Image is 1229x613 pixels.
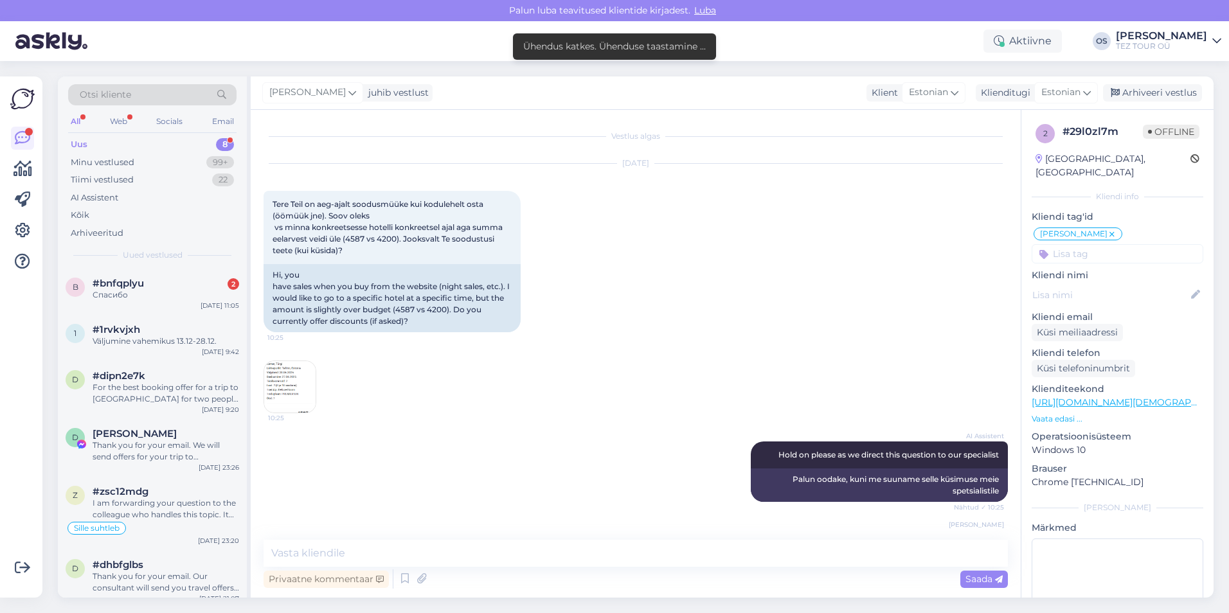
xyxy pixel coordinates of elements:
div: TEZ TOUR OÜ [1116,41,1207,51]
div: Hi, you have sales when you buy from the website (night sales, etc.). I would like to go to a spe... [264,264,521,332]
div: [DATE] 23:20 [198,536,239,546]
div: Küsi telefoninumbrit [1032,360,1135,377]
div: Privaatne kommentaar [264,571,389,588]
span: Saada [965,573,1003,585]
p: Klienditeekond [1032,382,1203,396]
p: Brauser [1032,462,1203,475]
div: Vestlus algas [264,130,1008,142]
span: 10:25 [267,333,316,342]
div: [PERSON_NAME] [1032,502,1203,513]
span: d [72,564,78,573]
div: juhib vestlust [363,86,429,100]
div: [DATE] 23:26 [199,463,239,472]
img: Askly Logo [10,87,35,111]
span: Sille suhtleb [74,524,120,532]
span: #zsc12mdg [93,486,148,497]
div: Uus [71,138,87,151]
div: I am forwarding your question to the colleague who handles this topic. It may take some time for ... [93,497,239,520]
div: Väljumine vahemikus 13.12-28.12. [93,335,239,347]
span: Otsi kliente [80,88,131,102]
div: Спасибо [93,289,239,301]
div: 22 [212,173,234,186]
div: Minu vestlused [71,156,134,169]
p: Kliendi nimi [1032,269,1203,282]
div: AI Assistent [71,191,118,204]
div: OS [1093,32,1111,50]
span: D [72,432,78,442]
span: b [73,282,78,292]
div: [DATE] [264,157,1008,169]
div: Email [210,113,237,130]
div: Arhiveeri vestlus [1103,84,1202,102]
p: Kliendi tag'id [1032,210,1203,224]
div: [DATE] 9:42 [202,347,239,357]
span: z [73,490,78,500]
p: Operatsioonisüsteem [1032,430,1203,443]
div: 8 [216,138,234,151]
span: Offline [1143,125,1199,139]
span: Hold on please as we direct this question to our specialist [778,450,999,459]
span: Tere Teil on aeg-ajalt soodusmüüke kui kodulehelt osta (öömüük jne). Soov oleks vs minna konkreet... [273,199,505,255]
div: Arhiveeritud [71,227,123,240]
span: 1 [74,328,76,338]
div: For the best booking offer for a trip to [GEOGRAPHIC_DATA] for two people starting on [DATE] for ... [93,382,239,405]
div: Thank you for your email. We will send offers for your trip to [GEOGRAPHIC_DATA] to your email. I... [93,440,239,463]
span: Estonian [1041,85,1081,100]
div: All [68,113,83,130]
span: Diana Lepik [93,428,177,440]
span: d [72,375,78,384]
span: 10:25 [268,413,316,423]
span: [PERSON_NAME] [949,520,1004,529]
span: Uued vestlused [123,249,183,261]
div: Kõik [71,209,89,222]
img: Attachment [264,361,316,413]
div: Kliendi info [1032,191,1203,202]
div: Socials [154,113,185,130]
input: Lisa nimi [1032,288,1189,302]
span: Luba [690,4,720,16]
div: Thank you for your email. Our consultant will send you travel offers for [GEOGRAPHIC_DATA] soon. ... [93,571,239,594]
div: [DATE] 9:20 [202,405,239,414]
p: Kliendi email [1032,310,1203,324]
div: [GEOGRAPHIC_DATA], [GEOGRAPHIC_DATA] [1036,152,1190,179]
div: Palun oodake, kuni me suuname selle küsimuse meie spetsialistile [751,468,1008,502]
p: Kliendi telefon [1032,346,1203,360]
p: Vaata edasi ... [1032,413,1203,425]
p: Märkmed [1032,521,1203,535]
p: Chrome [TECHNICAL_ID] [1032,475,1203,489]
div: 2 [228,278,239,290]
div: Web [107,113,130,130]
div: Klient [866,86,898,100]
div: # 29l0zl7m [1063,124,1143,139]
span: #1rvkvjxh [93,324,140,335]
span: Estonian [909,85,948,100]
span: [PERSON_NAME] [269,85,346,100]
p: Windows 10 [1032,443,1203,457]
div: 99+ [206,156,234,169]
input: Lisa tag [1032,244,1203,263]
div: [DATE] 21:07 [199,594,239,603]
div: Klienditugi [976,86,1030,100]
div: Ühendus katkes. Ühenduse taastamine ... [523,40,706,53]
div: Tiimi vestlused [71,173,134,186]
div: Aktiivne [983,30,1062,53]
span: [PERSON_NAME] [1040,230,1108,238]
span: Nähtud ✓ 10:25 [954,502,1004,512]
span: #bnfqplyu [93,278,144,289]
div: [PERSON_NAME] [1116,31,1207,41]
div: [DATE] 11:05 [201,301,239,310]
div: Küsi meiliaadressi [1032,324,1123,341]
span: 2 [1043,129,1048,138]
a: [PERSON_NAME]TEZ TOUR OÜ [1116,31,1221,51]
span: #dhbfglbs [93,559,143,571]
span: AI Assistent [956,431,1004,441]
span: #dipn2e7k [93,370,145,382]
